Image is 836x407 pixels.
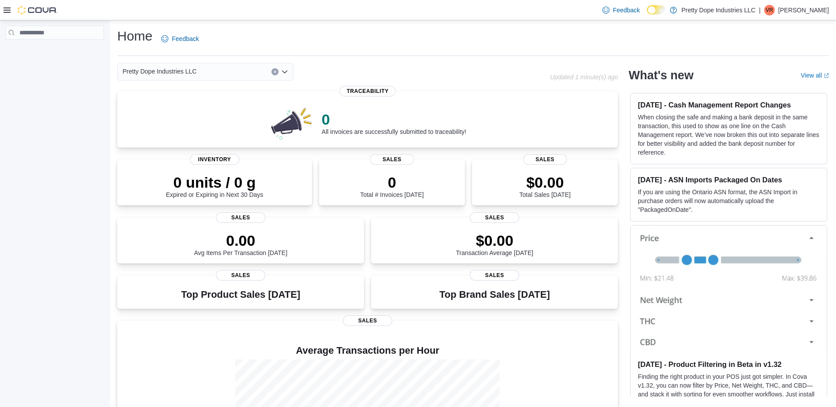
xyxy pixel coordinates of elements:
[166,174,263,198] div: Expired or Expiring in Next 30 Days
[523,154,567,165] span: Sales
[340,86,396,96] span: Traceability
[550,74,618,81] p: Updated 1 minute(s) ago
[638,175,820,184] h3: [DATE] - ASN Imports Packaged On Dates
[370,154,414,165] span: Sales
[628,68,693,82] h2: What's new
[216,212,265,223] span: Sales
[824,73,829,78] svg: External link
[158,30,202,48] a: Feedback
[343,315,392,326] span: Sales
[181,289,300,300] h3: Top Product Sales [DATE]
[638,113,820,157] p: When closing the safe and making a bank deposit in the same transaction, this used to show as one...
[764,5,775,15] div: Victoria Richardson
[778,5,829,15] p: [PERSON_NAME]
[759,5,761,15] p: |
[5,41,104,63] nav: Complex example
[638,188,820,214] p: If you are using the Ontario ASN format, the ASN Import in purchase orders will now automatically...
[766,5,773,15] span: VR
[194,232,287,249] p: 0.00
[18,6,57,15] img: Cova
[638,100,820,109] h3: [DATE] - Cash Management Report Changes
[647,5,665,15] input: Dark Mode
[801,72,829,79] a: View allExternal link
[520,174,571,198] div: Total Sales [DATE]
[271,68,279,75] button: Clear input
[123,66,197,77] span: Pretty Dope Industries LLC
[166,174,263,191] p: 0 units / 0 g
[117,27,152,45] h1: Home
[681,5,755,15] p: Pretty Dope Industries LLC
[439,289,550,300] h3: Top Brand Sales [DATE]
[322,111,466,135] div: All invoices are successfully submitted to traceability!
[269,105,315,141] img: 0
[613,6,640,15] span: Feedback
[281,68,288,75] button: Open list of options
[190,154,239,165] span: Inventory
[172,34,199,43] span: Feedback
[124,345,611,356] h4: Average Transactions per Hour
[360,174,424,198] div: Total # Invoices [DATE]
[599,1,643,19] a: Feedback
[638,360,820,369] h3: [DATE] - Product Filtering in Beta in v1.32
[520,174,571,191] p: $0.00
[456,232,534,256] div: Transaction Average [DATE]
[360,174,424,191] p: 0
[470,270,519,281] span: Sales
[456,232,534,249] p: $0.00
[322,111,466,128] p: 0
[470,212,519,223] span: Sales
[216,270,265,281] span: Sales
[194,232,287,256] div: Avg Items Per Transaction [DATE]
